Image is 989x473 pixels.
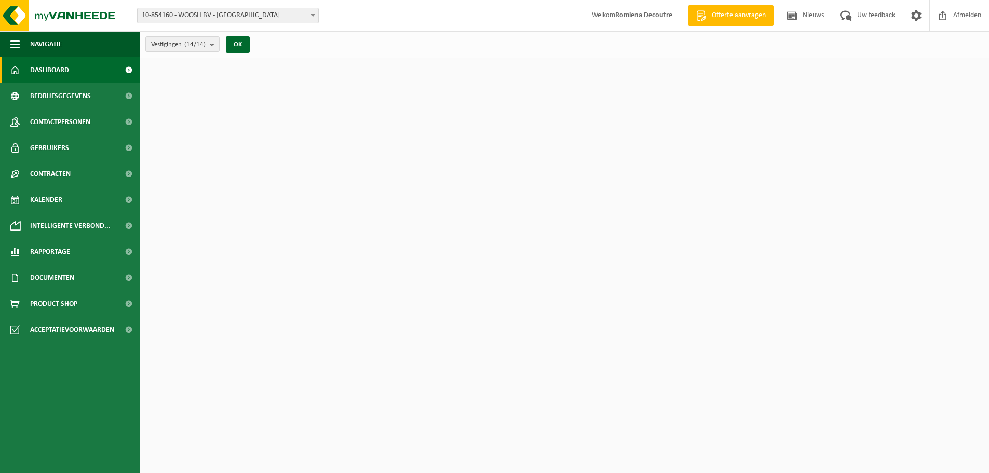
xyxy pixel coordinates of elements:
[151,37,206,52] span: Vestigingen
[30,135,69,161] span: Gebruikers
[709,10,768,21] span: Offerte aanvragen
[30,239,70,265] span: Rapportage
[30,213,111,239] span: Intelligente verbond...
[688,5,774,26] a: Offerte aanvragen
[30,57,69,83] span: Dashboard
[30,161,71,187] span: Contracten
[30,317,114,343] span: Acceptatievoorwaarden
[226,36,250,53] button: OK
[145,36,220,52] button: Vestigingen(14/14)
[138,8,318,23] span: 10-854160 - WOOSH BV - GENT
[30,83,91,109] span: Bedrijfsgegevens
[30,265,74,291] span: Documenten
[615,11,672,19] strong: Romiena Decoutre
[184,41,206,48] count: (14/14)
[30,291,77,317] span: Product Shop
[30,187,62,213] span: Kalender
[137,8,319,23] span: 10-854160 - WOOSH BV - GENT
[30,109,90,135] span: Contactpersonen
[30,31,62,57] span: Navigatie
